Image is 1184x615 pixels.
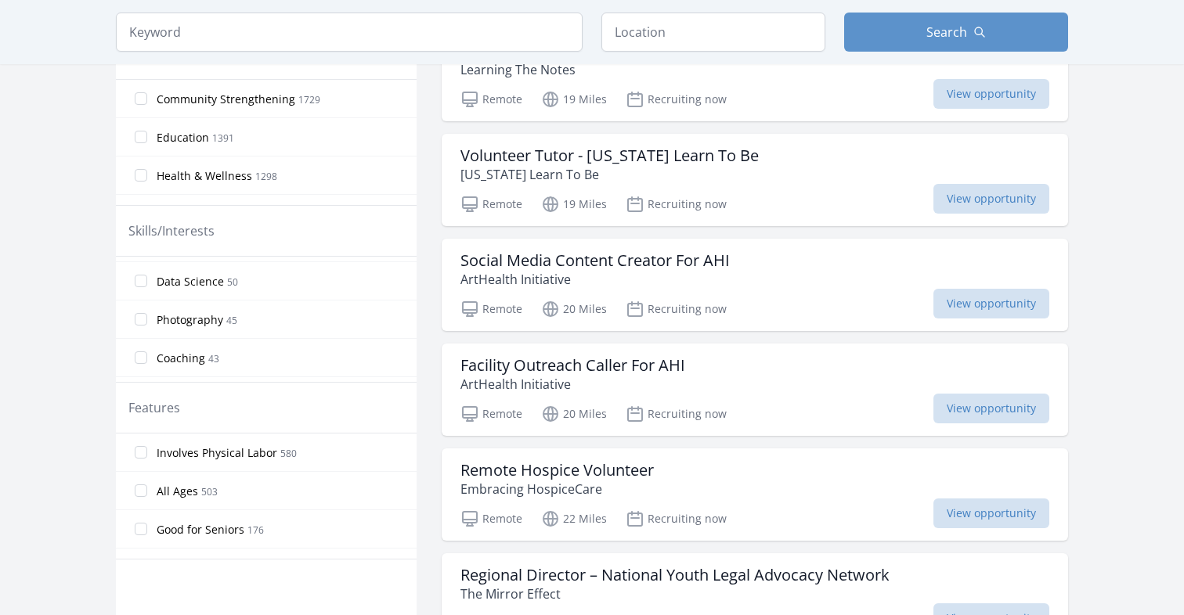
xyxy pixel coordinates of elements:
p: 19 Miles [541,195,607,214]
span: 176 [247,523,264,537]
a: Volunteer Tutor - [US_STATE] Learn To Be [US_STATE] Learn To Be Remote 19 Miles Recruiting now Vi... [442,134,1068,226]
span: View opportunity [933,394,1049,423]
span: Data Science [157,274,224,290]
p: Remote [460,195,522,214]
p: Recruiting now [626,195,727,214]
span: View opportunity [933,79,1049,109]
span: 1391 [212,131,234,145]
p: [US_STATE] Learn To Be [460,165,759,184]
span: View opportunity [933,289,1049,318]
span: Health & Wellness [157,168,252,184]
h3: Facility Outreach Caller For AHI [460,356,685,375]
span: Education [157,130,209,146]
p: 22 Miles [541,509,607,528]
span: Coaching [157,351,205,366]
span: View opportunity [933,184,1049,214]
p: 20 Miles [541,405,607,423]
p: ArtHealth Initiative [460,375,685,394]
input: Good for Seniors 176 [135,523,147,535]
span: 580 [280,447,297,460]
input: Coaching 43 [135,351,147,364]
a: High School Instrument Tutor Learning The Notes Remote 19 Miles Recruiting now View opportunity [442,29,1068,121]
span: Good for Seniors [157,522,244,538]
a: Facility Outreach Caller For AHI ArtHealth Initiative Remote 20 Miles Recruiting now View opportu... [442,343,1068,436]
span: 1729 [298,93,320,106]
p: Embracing HospiceCare [460,480,654,498]
p: Recruiting now [626,90,727,109]
span: 50 [227,275,238,289]
span: Involves Physical Labor [157,445,277,461]
input: All Ages 503 [135,484,147,497]
a: Remote Hospice Volunteer Embracing HospiceCare Remote 22 Miles Recruiting now View opportunity [442,448,1068,541]
span: View opportunity [933,498,1049,528]
span: Community Strengthening [157,92,295,107]
span: All Ages [157,484,198,499]
input: Location [601,13,825,52]
p: ArtHealth Initiative [460,270,730,289]
input: Photography 45 [135,313,147,325]
a: Social Media Content Creator For AHI ArtHealth Initiative Remote 20 Miles Recruiting now View opp... [442,239,1068,331]
p: The Mirror Effect [460,584,890,603]
p: Remote [460,300,522,318]
h3: Social Media Content Creator For AHI [460,251,730,270]
input: Data Science 50 [135,275,147,287]
input: Health & Wellness 1298 [135,169,147,182]
p: 19 Miles [541,90,607,109]
p: Recruiting now [626,509,727,528]
span: 503 [201,485,218,498]
button: Search [844,13,1068,52]
legend: Skills/Interests [128,221,215,240]
p: 20 Miles [541,300,607,318]
input: Keyword [116,13,583,52]
span: Photography [157,312,223,328]
p: Recruiting now [626,405,727,423]
span: 1298 [255,170,277,183]
h3: Regional Director – National Youth Legal Advocacy Network [460,566,890,584]
p: Remote [460,90,522,109]
input: Community Strengthening 1729 [135,92,147,105]
legend: Features [128,398,180,417]
p: Remote [460,405,522,423]
p: Remote [460,509,522,528]
span: 43 [208,352,219,365]
input: Involves Physical Labor 580 [135,446,147,459]
h3: Volunteer Tutor - [US_STATE] Learn To Be [460,146,759,165]
h3: Remote Hospice Volunteer [460,461,654,480]
span: 45 [226,314,237,327]
span: Search [926,23,967,41]
p: Recruiting now [626,300,727,318]
p: Learning The Notes [460,60,675,79]
input: Education 1391 [135,131,147,143]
